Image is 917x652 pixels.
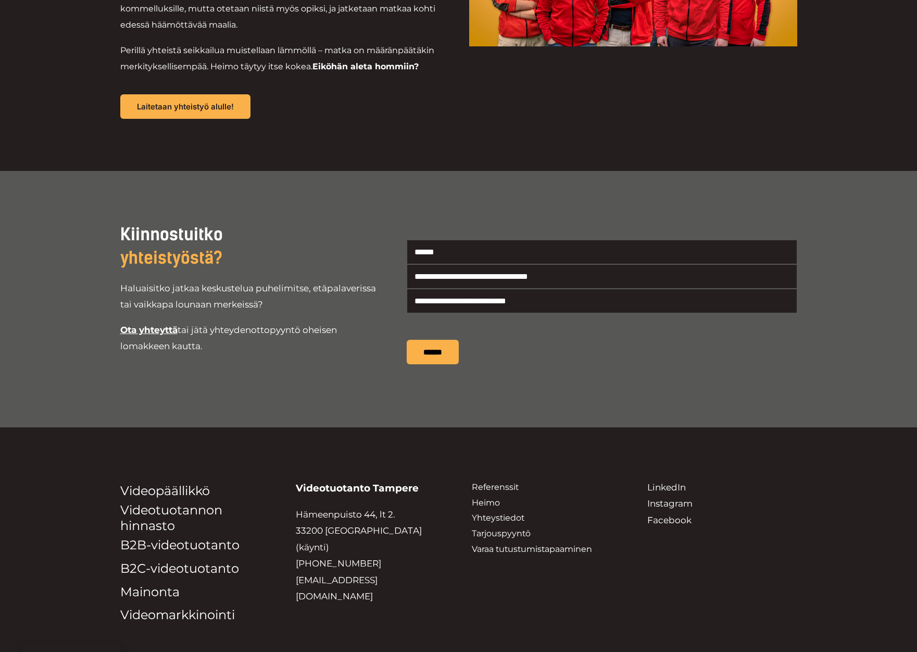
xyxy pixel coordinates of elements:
[472,513,524,523] a: Yhteystiedot
[120,94,250,119] a: Laitetaan yhteistyö alulle!
[137,103,234,110] span: Laitetaan yhteistyö alulle!
[312,61,419,71] strong: Eiköhän aleta hommiin?
[120,280,381,313] p: Haluaisitko jatkaa keskustelua puhelimitse, etäpalaverissa tai vaikkapa lounaan merkeissä?
[472,479,622,557] aside: Footer Widget 3
[472,479,622,557] nav: Valikko
[296,507,446,605] p: Hämeenpuisto 44, lt 2. 33200 [GEOGRAPHIC_DATA] (käynti)
[407,223,797,365] form: Yhteydenottolomake
[120,223,381,270] h3: Kiinnostuitko
[120,479,270,627] aside: Footer Widget 2
[120,502,222,533] a: Videotuotannon hinnasto
[296,482,419,494] strong: Videotuotanto Tampere
[472,544,592,554] a: Varaa tutustumistapaaminen
[120,561,239,576] a: B2C-videotuotanto
[120,479,270,627] nav: Valikko
[647,498,693,509] a: Instagram
[120,45,434,72] span: Perillä yhteistä seikkailua muistellaan lämmöllä – matka on määränpäätäkin merkityksellisempää. H...
[472,498,500,508] a: Heimo
[120,322,381,355] p: tai jätä yhteydenottopyyntö oheisen lomakkeen kautta.
[472,528,531,538] a: Tarjouspyyntö
[120,607,235,622] a: Videomarkkinointi
[296,575,378,602] a: [EMAIL_ADDRESS][DOMAIN_NAME]
[647,515,692,525] a: Facebook
[120,584,180,599] a: Mainonta
[472,482,519,492] a: Referenssit
[120,325,178,335] span: Ota yhteyttä
[120,248,222,268] span: yhteistyöstä?
[120,483,210,498] a: Videopäällikkö
[120,537,240,552] a: B2B-videotuotanto
[296,558,381,569] a: [PHONE_NUMBER]
[647,482,686,493] a: LinkedIn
